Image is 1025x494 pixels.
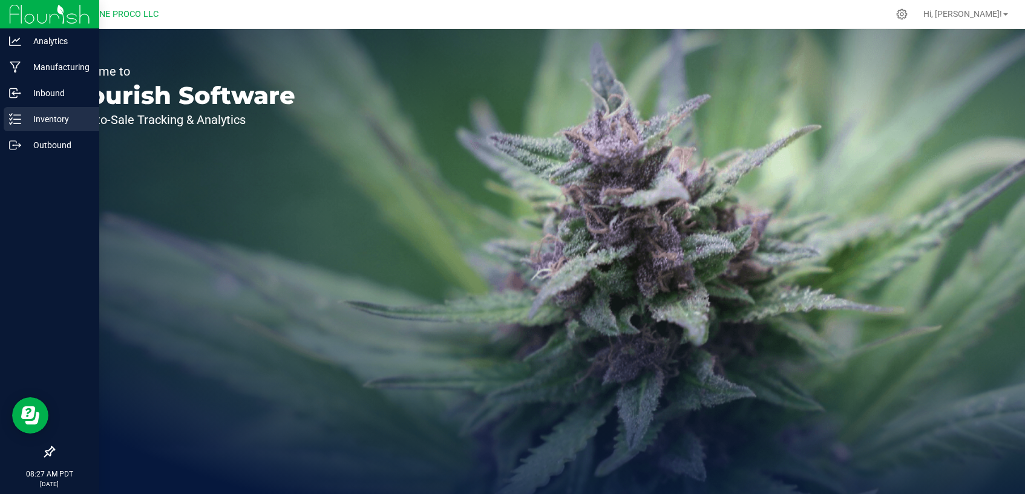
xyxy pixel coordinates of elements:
[21,112,94,126] p: Inventory
[5,469,94,479] p: 08:27 AM PDT
[12,397,48,434] iframe: Resource center
[21,138,94,152] p: Outbound
[9,35,21,47] inline-svg: Analytics
[9,61,21,73] inline-svg: Manufacturing
[65,83,295,108] p: Flourish Software
[5,479,94,489] p: [DATE]
[894,8,909,20] div: Manage settings
[9,113,21,125] inline-svg: Inventory
[9,87,21,99] inline-svg: Inbound
[65,114,295,126] p: Seed-to-Sale Tracking & Analytics
[21,60,94,74] p: Manufacturing
[21,86,94,100] p: Inbound
[88,9,159,19] span: DUNE PROCO LLC
[65,65,295,77] p: Welcome to
[21,34,94,48] p: Analytics
[923,9,1002,19] span: Hi, [PERSON_NAME]!
[9,139,21,151] inline-svg: Outbound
